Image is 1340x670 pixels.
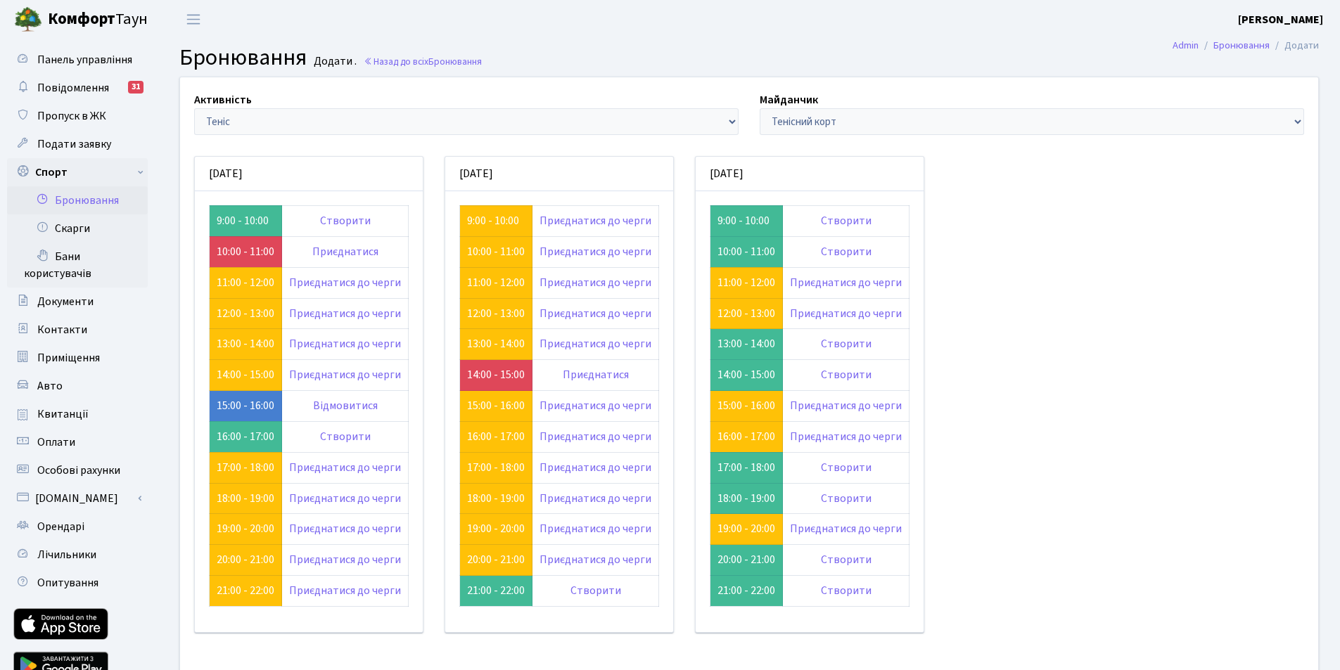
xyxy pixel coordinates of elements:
[37,434,75,450] span: Оплати
[176,8,211,31] button: Переключити навігацію
[540,552,651,567] a: Приєднатися до черги
[717,306,775,321] a: 12:00 - 13:00
[217,460,274,475] a: 17:00 - 18:00
[1151,31,1340,60] nav: breadcrumb
[37,350,100,366] span: Приміщення
[7,484,148,513] a: [DOMAIN_NAME]
[467,244,525,259] a: 10:00 - 11:00
[37,519,84,534] span: Орендарі
[37,463,120,478] span: Особові рахунки
[289,367,401,382] a: Приєднатися до черги
[540,460,651,475] a: Приєднатися до черги
[428,55,482,68] span: Бронювання
[696,157,924,191] div: [DATE]
[790,429,902,444] a: Приєднатися до черги
[790,306,902,321] a: Приєднатися до черги
[217,336,274,352] a: 13:00 - 14:00
[37,108,106,124] span: Пропуск в ЖК
[821,491,872,506] a: Створити
[1213,38,1270,53] a: Бронювання
[540,336,651,352] a: Приєднатися до черги
[821,244,872,259] a: Створити
[1238,11,1323,28] a: [PERSON_NAME]
[217,244,274,259] a: 10:00 - 11:00
[364,55,482,68] a: Назад до всіхБронювання
[710,329,783,360] td: 13:00 - 14:00
[760,91,818,108] label: Майданчик
[289,491,401,506] a: Приєднатися до черги
[710,452,783,483] td: 17:00 - 18:00
[467,213,519,228] a: 9:00 - 10:00
[717,398,775,413] a: 15:00 - 16:00
[37,136,111,152] span: Подати заявку
[37,406,89,422] span: Квитанції
[289,275,401,290] a: Приєднатися до черги
[7,428,148,456] a: Оплати
[790,275,902,290] a: Приєднатися до черги
[467,398,525,413] a: 15:00 - 16:00
[37,575,98,591] span: Опитування
[540,213,651,228] a: Приєднатися до черги
[460,576,532,607] td: 21:00 - 22:00
[217,275,274,290] a: 11:00 - 12:00
[7,214,148,243] a: Скарги
[710,483,783,514] td: 18:00 - 19:00
[48,8,115,30] b: Комфорт
[7,316,148,344] a: Контакти
[7,130,148,158] a: Подати заявку
[467,491,525,506] a: 18:00 - 19:00
[311,55,357,68] small: Додати .
[1270,38,1319,53] li: Додати
[217,491,274,506] a: 18:00 - 19:00
[821,583,872,598] a: Створити
[540,521,651,536] a: Приєднатися до черги
[7,186,148,214] a: Бронювання
[570,583,621,598] a: Створити
[710,360,783,391] td: 14:00 - 15:00
[467,275,525,290] a: 11:00 - 12:00
[445,157,673,191] div: [DATE]
[7,569,148,597] a: Опитування
[1173,38,1199,53] a: Admin
[289,552,401,567] a: Приєднатися до черги
[467,552,525,567] a: 20:00 - 21:00
[128,81,143,94] div: 31
[467,429,525,444] a: 16:00 - 17:00
[217,583,274,598] a: 21:00 - 22:00
[821,336,872,352] a: Створити
[563,367,629,382] a: Приєднатися
[790,398,902,413] a: Приєднатися до черги
[540,306,651,321] a: Приєднатися до черги
[540,244,651,259] a: Приєднатися до черги
[37,322,87,337] span: Контакти
[7,46,148,74] a: Панель управління
[217,552,274,567] a: 20:00 - 21:00
[195,157,423,191] div: [DATE]
[7,74,148,102] a: Повідомлення31
[48,8,148,32] span: Таун
[821,367,872,382] a: Створити
[7,541,148,569] a: Лічильники
[540,429,651,444] a: Приєднатися до черги
[210,421,282,452] td: 16:00 - 17:00
[710,205,783,236] td: 9:00 - 10:00
[821,460,872,475] a: Створити
[540,491,651,506] a: Приєднатися до черги
[289,583,401,598] a: Приєднатися до черги
[194,91,252,108] label: Активність
[790,521,902,536] a: Приєднатися до черги
[37,547,96,562] span: Лічильники
[289,460,401,475] a: Приєднатися до черги
[717,429,775,444] a: 16:00 - 17:00
[37,378,63,394] span: Авто
[467,306,525,321] a: 12:00 - 13:00
[312,244,378,259] a: Приєднатися
[710,576,783,607] td: 21:00 - 22:00
[289,336,401,352] a: Приєднатися до черги
[7,344,148,372] a: Приміщення
[7,372,148,400] a: Авто
[7,102,148,130] a: Пропуск в ЖК
[540,398,651,413] a: Приєднатися до черги
[717,521,775,536] a: 19:00 - 20:00
[37,52,132,67] span: Панель управління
